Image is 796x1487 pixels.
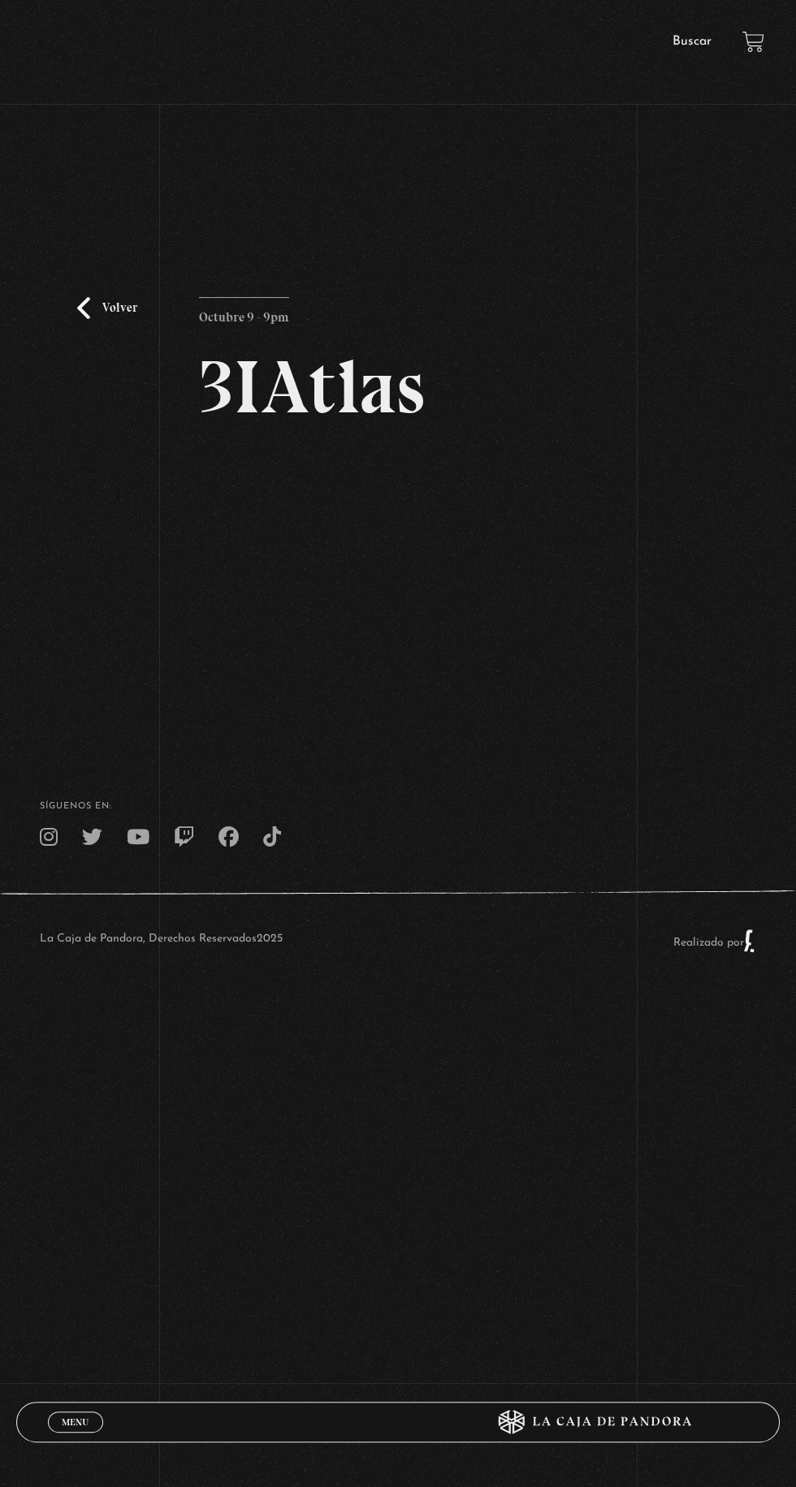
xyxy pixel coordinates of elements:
a: Realizado por [673,937,756,949]
h2: 3IAtlas [199,350,596,425]
p: Octubre 9 - 9pm [199,297,289,330]
iframe: Dailymotion video player – 3IATLAS [199,449,596,672]
a: Buscar [673,35,712,48]
a: View your shopping cart [742,31,764,53]
h4: SÍguenos en: [40,802,756,811]
p: La Caja de Pandora, Derechos Reservados 2025 [40,929,283,953]
a: Volver [77,297,137,319]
